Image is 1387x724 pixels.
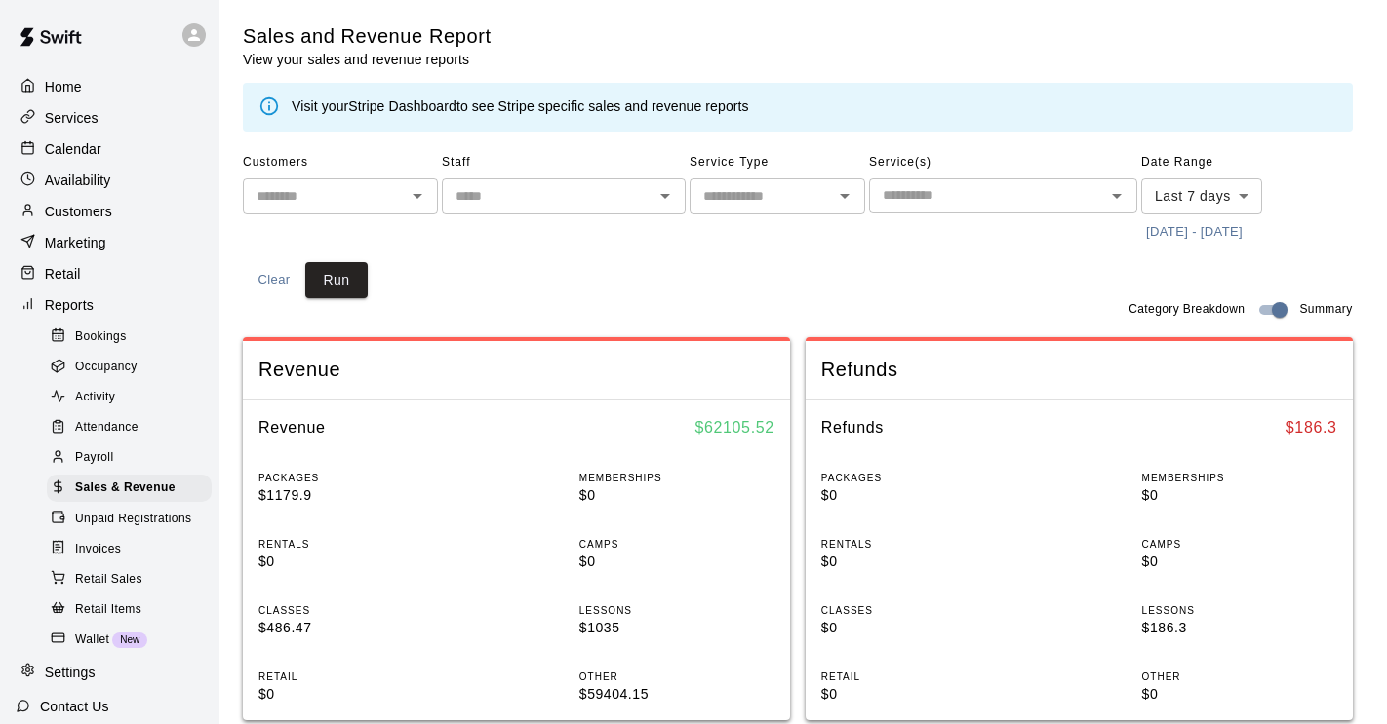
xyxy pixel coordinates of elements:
[258,485,454,506] p: $1179.9
[75,327,127,347] span: Bookings
[579,669,774,684] p: OTHER
[47,475,212,502] div: Sales & Revenue
[258,618,454,638] p: $486.47
[821,471,1016,485] p: PACKAGES
[45,233,106,252] p: Marketing
[1141,217,1248,248] button: [DATE] - [DATE]
[579,552,774,572] p: $0
[348,98,456,114] a: Stripe Dashboard
[1142,603,1337,618] p: LESSONS
[243,23,492,50] h5: Sales and Revenue Report
[16,103,204,133] a: Services
[47,324,212,351] div: Bookings
[821,415,884,440] h6: Refunds
[75,418,139,438] span: Attendance
[579,471,774,485] p: MEMBERSHIPS
[75,510,191,529] span: Unpaid Registrations
[47,564,219,594] a: Retail Sales
[579,618,774,638] p: $1035
[1142,485,1337,506] p: $0
[258,415,326,440] h6: Revenue
[75,448,113,468] span: Payroll
[821,669,1016,684] p: RETAIL
[112,634,147,645] span: New
[1129,300,1245,320] span: Category Breakdown
[47,384,212,411] div: Activity
[579,537,774,552] p: CAMPS
[75,630,109,650] span: Wallet
[47,536,212,563] div: Invoices
[47,474,219,504] a: Sales & Revenue
[821,552,1016,572] p: $0
[47,352,219,382] a: Occupancy
[75,540,121,559] span: Invoices
[75,358,138,377] span: Occupancy
[47,625,219,655] a: WalletNew
[16,658,204,687] a: Settings
[258,537,454,552] p: RENTALS
[45,663,96,682] p: Settings
[47,413,219,443] a: Attendance
[831,182,858,210] button: Open
[47,322,219,352] a: Bookings
[45,264,81,284] p: Retail
[243,50,492,69] p: View your sales and revenue reports
[45,77,82,96] p: Home
[47,534,219,564] a: Invoices
[75,570,142,590] span: Retail Sales
[47,566,212,593] div: Retail Sales
[47,383,219,413] a: Activity
[869,147,1137,178] span: Service(s)
[258,552,454,572] p: $0
[258,357,774,383] span: Revenue
[1299,300,1352,320] span: Summary
[1142,537,1337,552] p: CAMPS
[47,504,219,534] a: Unpaid Registrations
[16,197,204,226] a: Customers
[652,182,679,210] button: Open
[821,684,1016,705] p: $0
[16,290,204,320] a: Reports
[45,295,94,315] p: Reports
[47,354,212,381] div: Occupancy
[694,415,773,440] h6: $ 62105.52
[243,262,305,298] button: Clear
[821,603,1016,618] p: CLASSES
[47,443,219,474] a: Payroll
[16,166,204,195] a: Availability
[1142,552,1337,572] p: $0
[821,618,1016,638] p: $0
[45,139,101,159] p: Calendar
[821,485,1016,506] p: $0
[47,596,212,624] div: Retail Items
[1286,415,1337,440] h6: $ 186.3
[579,485,774,506] p: $0
[1142,618,1337,638] p: $186.3
[47,444,212,472] div: Payroll
[258,471,454,485] p: PACKAGES
[47,594,219,625] a: Retail Items
[16,228,204,257] a: Marketing
[1103,182,1130,210] button: Open
[579,684,774,705] p: $59404.15
[47,627,212,654] div: WalletNew
[75,600,141,620] span: Retail Items
[45,171,111,190] p: Availability
[292,96,749,118] div: Visit your to see Stripe specific sales and revenue reports
[16,72,204,101] a: Home
[821,537,1016,552] p: RENTALS
[45,202,112,221] p: Customers
[442,147,686,178] span: Staff
[47,414,212,441] div: Attendance
[1142,471,1337,485] p: MEMBERSHIPS
[75,478,176,498] span: Sales & Revenue
[1142,684,1337,705] p: $0
[16,134,204,164] a: Calendar
[16,259,204,288] div: Retail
